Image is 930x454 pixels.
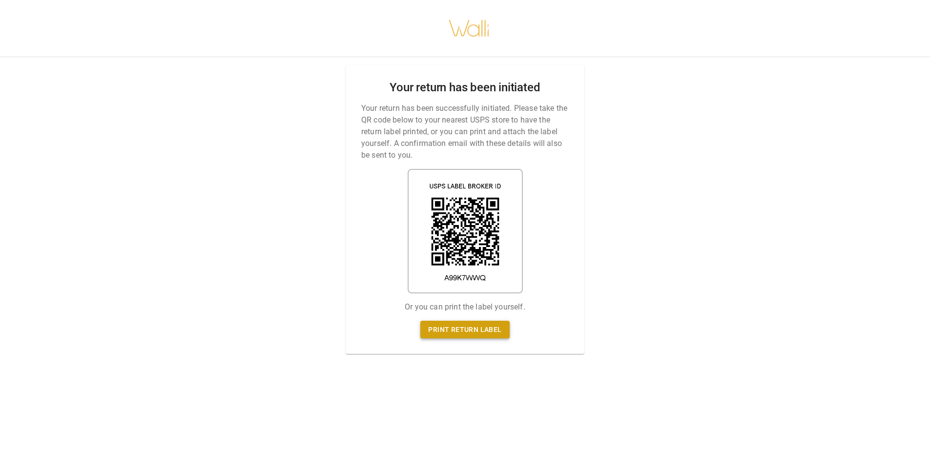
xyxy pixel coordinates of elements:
h2: Your return has been initiated [390,81,540,95]
a: Print return label [420,321,509,339]
img: walli-inc.myshopify.com [448,7,490,49]
p: Or you can print the label yourself. [405,301,525,313]
p: Your return has been successfully initiated. Please take the QR code below to your nearest USPS s... [361,103,569,161]
img: shipping label qr code [408,169,523,293]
